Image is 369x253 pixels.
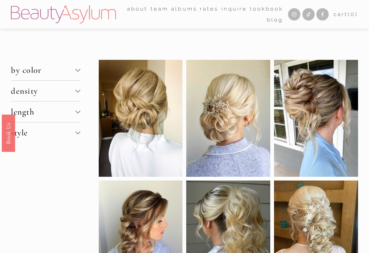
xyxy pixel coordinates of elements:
[151,4,168,14] a: folder dropdown
[2,115,15,152] a: Book Us
[288,8,300,21] a: Instagram
[348,11,358,17] span: ( )
[11,122,80,143] button: style
[127,4,148,14] span: about
[200,4,218,14] a: Rates
[11,107,76,117] span: length
[127,4,148,14] a: folder dropdown
[11,5,116,23] img: Beauty Asylum | Bridal Hair &amp; Makeup Charlotte &amp; Atlanta
[333,10,358,19] a: 0 items in cart
[11,60,80,80] button: by color
[151,4,168,14] span: team
[11,86,76,96] span: density
[250,4,283,14] a: Lookbook
[11,128,76,138] span: style
[11,102,80,122] button: length
[11,65,76,75] span: by color
[316,8,329,21] a: Facebook
[351,11,355,17] span: 0
[267,14,284,25] a: Blog
[171,4,197,14] a: albums
[221,4,247,14] a: Inquire
[302,8,315,21] a: TikTok
[11,81,80,101] button: density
